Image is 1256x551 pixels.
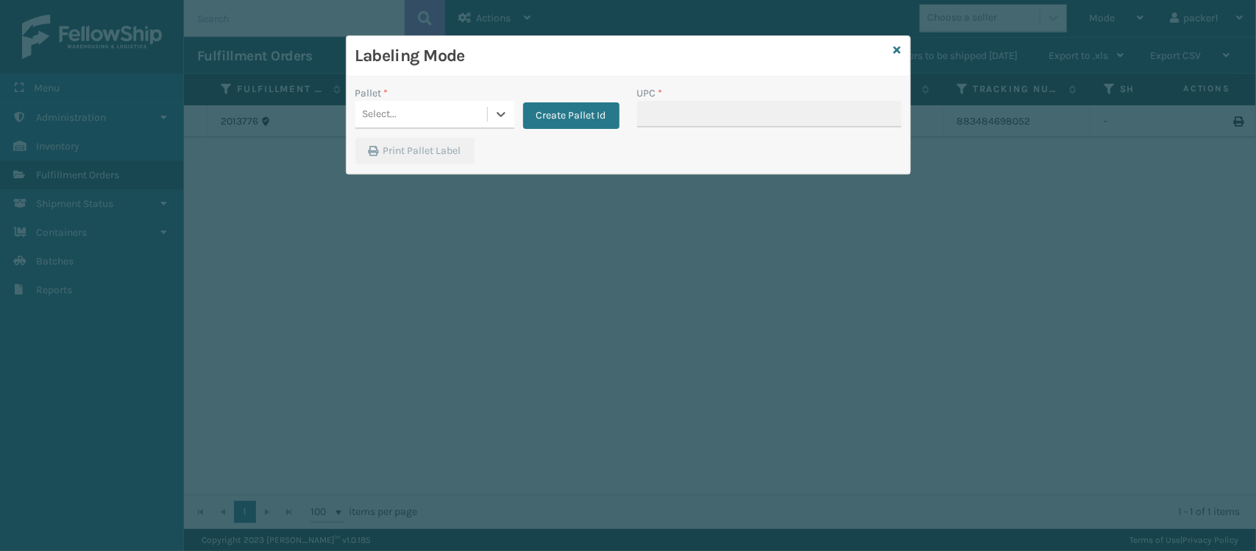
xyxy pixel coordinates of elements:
label: Pallet [355,85,388,101]
button: Print Pallet Label [355,138,475,164]
label: UPC [637,85,663,101]
div: Select... [363,107,397,122]
button: Create Pallet Id [523,102,620,129]
h3: Labeling Mode [355,45,888,67]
